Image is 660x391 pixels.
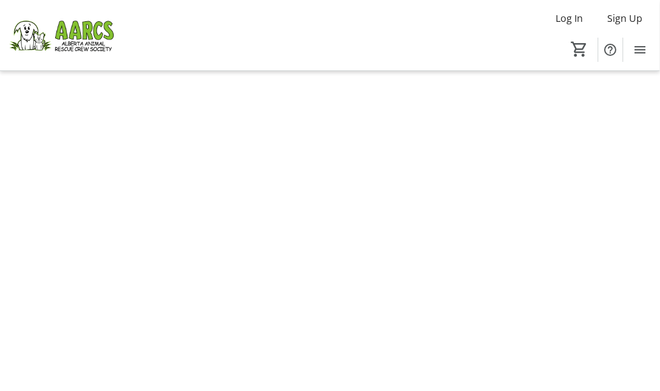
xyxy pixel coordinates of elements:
span: Sign Up [608,11,643,25]
button: Cart [569,38,591,60]
img: Alberta Animal Rescue Crew Society's Logo [7,5,115,66]
button: Log In [546,8,593,28]
button: Sign Up [598,8,653,28]
span: Log In [556,11,583,25]
button: Help [599,38,623,62]
button: Menu [628,38,653,62]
